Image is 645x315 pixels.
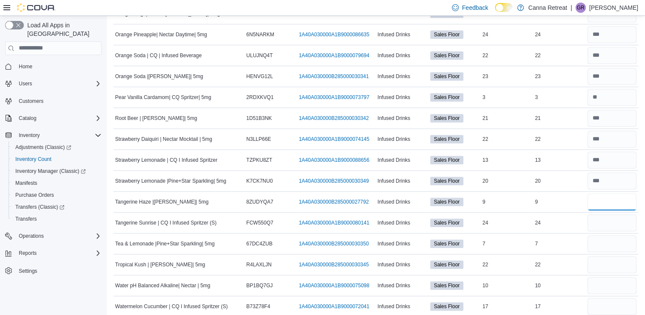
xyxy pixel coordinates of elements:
span: Infused Drinks [377,303,410,310]
a: Transfers (Classic) [12,202,68,212]
span: Infused Drinks [377,219,410,226]
span: FCW550Q7 [246,219,273,226]
span: Manifests [15,180,37,187]
div: 22 [481,50,533,61]
div: 22 [533,260,586,270]
span: Tangerine Sunrise | CQ I Infused Spritzer (S) [115,219,217,226]
div: 7 [481,239,533,249]
div: 22 [481,134,533,144]
span: Sales Floor [434,261,460,268]
a: 1A40A030000B285000030341 [299,73,369,80]
span: Sales Floor [434,52,460,59]
span: Sales Floor [430,51,464,60]
div: 20 [533,176,586,186]
a: Inventory Count [12,154,55,164]
div: 23 [533,71,586,82]
div: 9 [533,197,586,207]
span: Pear Vanilla Cardamom| CQ Spritzer| 5mg [115,94,211,101]
span: Infused Drinks [377,73,410,80]
div: Gustavo Ramos [576,3,586,13]
p: | [570,3,572,13]
div: 7 [533,239,586,249]
span: Inventory Manager (Classic) [12,166,101,176]
span: Sales Floor [434,73,460,80]
a: 1A40A030000A1B9000080141 [299,219,370,226]
a: Customers [15,96,47,106]
a: 1A40A030000B285000030345 [299,261,369,268]
span: 6N5NARKM [246,31,274,38]
span: Sales Floor [430,239,464,248]
button: Inventory Count [9,153,105,165]
span: Infused Drinks [377,52,410,59]
button: Manifests [9,177,105,189]
div: 22 [533,134,586,144]
span: Inventory [19,132,40,139]
div: 24 [533,218,586,228]
a: 1A40A030000B285000030349 [299,178,369,184]
span: Infused Drinks [377,178,410,184]
span: Sales Floor [434,31,460,38]
span: Infused Drinks [377,94,410,101]
span: Sales Floor [430,260,464,269]
nav: Complex example [5,57,101,299]
span: Sales Floor [434,219,460,227]
div: 22 [481,260,533,270]
span: Infused Drinks [377,261,410,268]
span: Watermelon Cucumber | CQ I Infused Spritzer (S) [115,303,228,310]
span: Settings [15,265,101,276]
button: Operations [15,231,47,241]
span: Adjustments (Classic) [12,142,101,152]
span: Inventory [15,130,101,140]
span: Customers [15,96,101,106]
button: Transfers [9,213,105,225]
span: Orange Soda |[PERSON_NAME]| 5mg [115,73,203,80]
span: Infused Drinks [377,282,410,289]
button: Inventory [2,129,105,141]
a: Home [15,61,36,72]
div: 10 [533,280,586,291]
span: Root Beer | [PERSON_NAME]| 5mg [115,115,197,122]
p: Canna Retreat [528,3,567,13]
span: Water pH Balanced Alkaline| Nectar | 5mg [115,282,210,289]
span: Operations [15,231,101,241]
span: Sales Floor [430,156,464,164]
div: 3 [481,92,533,102]
span: Sales Floor [434,303,460,310]
span: Sales Floor [434,135,460,143]
a: 1A40A030000A1B9000086635 [299,31,370,38]
span: Sales Floor [430,114,464,122]
button: Customers [2,95,105,107]
div: 17 [533,301,586,312]
span: 2RDXKVQ1 [246,94,274,101]
span: Operations [19,233,44,239]
span: B73Z78F4 [246,303,270,310]
span: Transfers (Classic) [12,202,101,212]
button: Reports [2,247,105,259]
button: Users [15,79,35,89]
a: 1A40A030000A1B9000075098 [299,282,370,289]
a: 1A40A030000A1B9000088656 [299,157,370,163]
span: Settings [19,268,37,274]
a: 1A40A030000B285000030350 [299,240,369,247]
div: 21 [481,113,533,123]
span: Tropical Kush | [PERSON_NAME]| 5mg [115,261,205,268]
span: Home [19,63,32,70]
button: Catalog [15,113,40,123]
button: Reports [15,248,40,258]
div: 24 [481,29,533,40]
span: Purchase Orders [12,190,101,200]
span: 67DC4ZUB [246,240,272,247]
span: Sales Floor [434,198,460,206]
a: 1A40A030000A1B9000073797 [299,94,370,101]
span: N3LLP66E [246,136,271,143]
span: Sales Floor [430,302,464,311]
input: Dark Mode [495,3,513,12]
span: Inventory Count [15,156,52,163]
button: Home [2,60,105,73]
span: Load All Apps in [GEOGRAPHIC_DATA] [24,21,101,38]
button: Operations [2,230,105,242]
span: GR [577,3,584,13]
span: Sales Floor [430,93,464,102]
span: Purchase Orders [15,192,54,198]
